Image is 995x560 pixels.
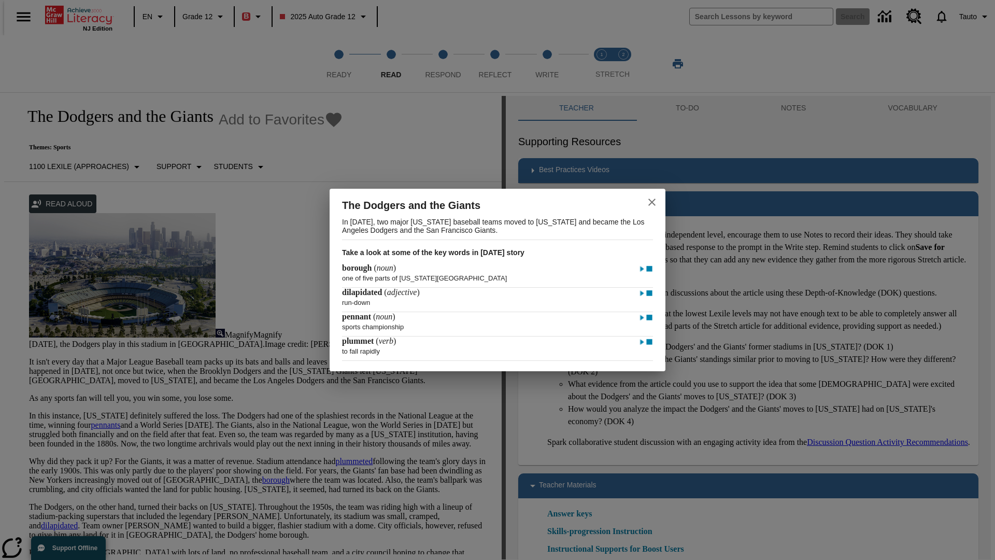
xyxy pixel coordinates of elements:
p: to fall rapidly [342,342,653,355]
span: plummet [342,337,376,345]
img: Play - dilapidated [638,288,646,299]
h4: ( ) [342,263,396,273]
h4: ( ) [342,337,396,346]
span: borough [342,263,374,272]
img: Stop - plummet [646,337,653,347]
span: verb [379,337,393,345]
button: close [639,190,664,215]
img: Play - borough [638,264,646,274]
p: one of five parts of [US_STATE][GEOGRAPHIC_DATA] [342,269,653,282]
span: dilapidated [342,288,384,297]
img: Stop - borough [646,264,653,274]
p: sports championship [342,318,653,331]
h2: The Dodgers and the Giants [342,197,622,214]
h3: Take a look at some of the key words in [DATE] story [342,240,653,264]
h4: ( ) [342,288,420,297]
h4: ( ) [342,312,395,321]
p: run-down [342,293,653,306]
span: adjective [387,288,417,297]
img: Play - pennant [638,313,646,323]
span: pennant [342,312,373,321]
img: Stop - pennant [646,313,653,323]
span: noun [376,312,392,321]
p: In [DATE], two major [US_STATE] baseball teams moved to [US_STATE] and became the Los Angeles Dod... [342,214,653,240]
img: Stop - dilapidated [646,288,653,299]
span: noun [377,263,393,272]
img: Play - plummet [638,337,646,347]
